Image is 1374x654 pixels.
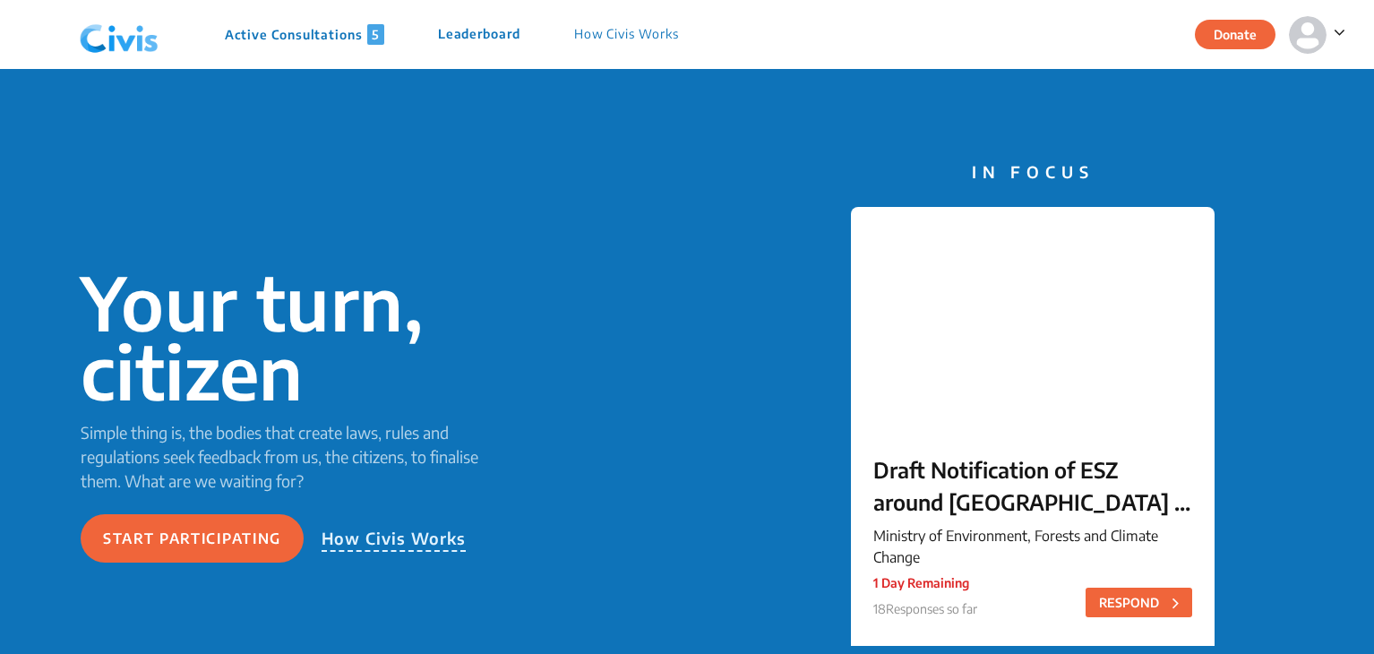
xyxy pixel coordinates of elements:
button: Start participating [81,514,304,563]
p: 1 Day Remaining [873,573,977,592]
p: How Civis Works [322,526,467,552]
img: person-default.svg [1289,16,1327,54]
p: IN FOCUS [851,159,1215,184]
button: Donate [1195,20,1275,49]
p: How Civis Works [574,24,679,45]
button: RESPOND [1086,588,1192,617]
p: Simple thing is, the bodies that create laws, rules and regulations seek feedback from us, the ci... [81,420,505,493]
a: Donate [1195,24,1289,42]
p: Active Consultations [225,24,384,45]
span: Responses so far [886,601,977,616]
img: navlogo.png [73,8,166,62]
p: Leaderboard [438,24,520,45]
p: 18 [873,599,977,618]
p: Your turn, citizen [81,268,505,406]
span: 5 [367,24,384,45]
p: Ministry of Environment, Forests and Climate Change [873,525,1192,568]
p: Draft Notification of ESZ around [GEOGRAPHIC_DATA] in [GEOGRAPHIC_DATA] [873,453,1192,518]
